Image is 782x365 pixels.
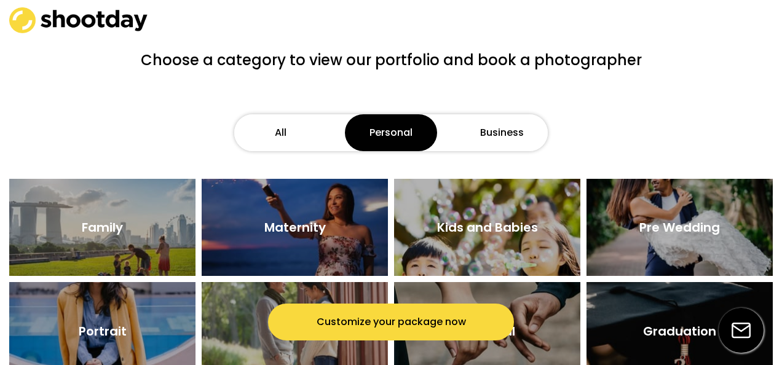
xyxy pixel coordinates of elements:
div: Maternity [264,221,326,234]
div: Family [82,221,123,234]
img: shootday_logo.png [9,7,148,33]
button: Customize your package now [268,304,514,340]
div: Choose a category to view our portfolio and book a photographer [141,49,642,71]
button: Personal [345,114,437,151]
div: Kids and Babies [437,221,538,234]
button: All [234,114,326,151]
img: email-icon%20%281%29.svg [719,308,764,353]
button: Business [456,114,548,151]
div: Pre Wedding [639,221,720,234]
